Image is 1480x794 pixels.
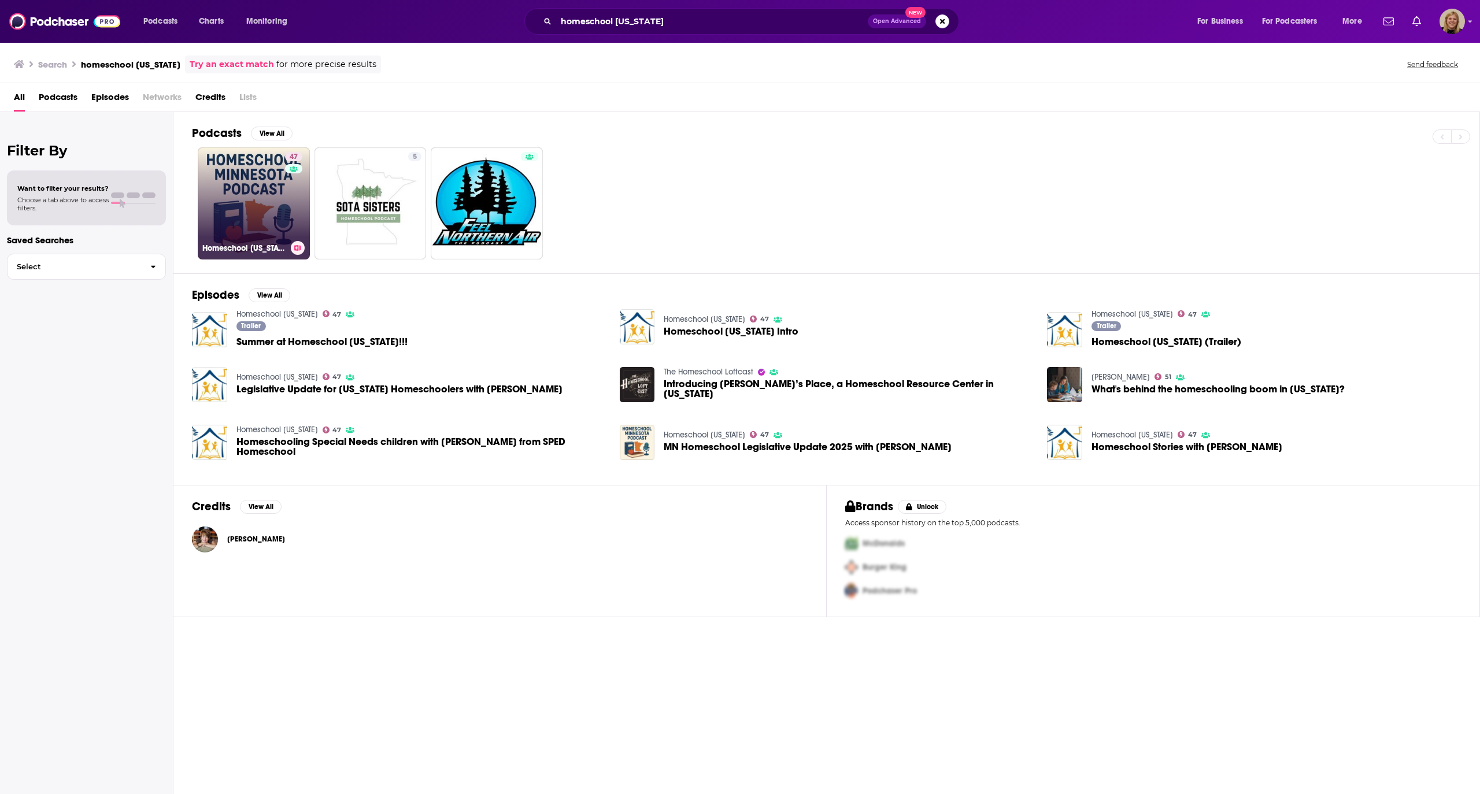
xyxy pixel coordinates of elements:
span: Homeschool Stories with [PERSON_NAME] [1091,442,1282,452]
a: All [14,88,25,112]
img: User Profile [1440,9,1465,34]
img: Legislative Update for Minnesota Homeschoolers with Julie Johnson [192,367,227,402]
h2: Episodes [192,288,239,302]
a: Summer at Homeschool Minnesota!!! [236,337,408,347]
a: 47 [1178,310,1197,317]
h2: Podcasts [192,126,242,140]
input: Search podcasts, credits, & more... [556,12,868,31]
h3: Search [38,59,67,70]
span: Homeschool [US_STATE] Intro [664,326,798,336]
button: open menu [1189,12,1257,31]
span: Homeschool [US_STATE] (Trailer) [1091,337,1241,347]
a: 47 [323,373,342,380]
a: Homeschool Stories with Michael [1091,442,1282,452]
a: Homeschooling Special Needs children with Peggy Ployhar from SPED Homeschool [236,437,606,457]
span: Monitoring [246,13,287,29]
span: 47 [290,151,298,163]
span: 47 [760,317,769,322]
span: Burger King [863,562,906,572]
p: Saved Searches [7,235,166,246]
button: View All [249,288,290,302]
img: Summer at Homeschool Minnesota!!! [192,312,227,347]
span: New [905,7,926,18]
img: Peggy Ployhar [192,526,218,552]
button: View All [251,127,293,140]
a: Homeschool Minnesota (Trailer) [1091,337,1241,347]
span: Choose a tab above to access filters. [17,196,109,212]
span: Summer at Homeschool [US_STATE]!!! [236,337,408,347]
a: Homeschool Minnesota [1091,309,1173,319]
button: open menu [238,12,302,31]
span: Homeschooling Special Needs children with [PERSON_NAME] from SPED Homeschool [236,437,606,457]
span: Logged in as avansolkema [1440,9,1465,34]
a: Introducing Esther’s Place, a Homeschool Resource Center in Minnesota [664,379,1033,399]
span: for more precise results [276,58,376,71]
img: Second Pro Logo [841,555,863,579]
button: Peggy PloyharPeggy Ployhar [192,521,808,558]
a: Homeschool Minnesota Intro [664,326,798,336]
img: What's behind the homeschooling boom in Minnesota? [1047,367,1082,402]
a: 47 [750,316,769,322]
button: open menu [1334,12,1377,31]
span: 47 [1188,312,1197,317]
span: Legislative Update for [US_STATE] Homeschoolers with [PERSON_NAME] [236,384,563,394]
a: Homeschool Minnesota [236,309,318,319]
a: PodcastsView All [192,126,293,140]
a: 5 [314,147,427,259]
span: Want to filter your results? [17,184,109,192]
span: For Business [1197,13,1243,29]
a: Show notifications dropdown [1408,12,1426,31]
a: Charts [191,12,231,31]
button: open menu [1255,12,1334,31]
img: Podchaser - Follow, Share and Rate Podcasts [9,10,120,32]
button: Send feedback [1404,60,1461,69]
span: Podcasts [143,13,177,29]
span: 47 [332,312,341,317]
a: What's behind the homeschooling boom in Minnesota? [1091,384,1345,394]
a: Homeschool Minnesota [236,425,318,435]
span: Episodes [91,88,129,112]
button: View All [240,500,282,514]
a: 47 [323,310,342,317]
a: 51 [1155,373,1171,380]
p: Access sponsor history on the top 5,000 podcasts. [845,518,1461,527]
span: Open Advanced [873,18,921,24]
a: 47 [285,152,302,161]
img: Homeschool Stories with Michael [1047,425,1082,460]
img: Homeschool Minnesota Intro [620,309,655,344]
span: 51 [1165,374,1171,380]
a: Homeschool Minnesota [1091,430,1173,440]
a: Chad Hartman [1091,372,1150,382]
a: Podcasts [39,88,77,112]
span: 47 [1188,432,1197,437]
img: MN Homeschool Legislative Update 2025 with Amy Buchmeyer [620,425,655,460]
a: MN Homeschool Legislative Update 2025 with Amy Buchmeyer [664,442,952,452]
a: The Homeschool Loftcast [664,367,753,377]
img: Homeschool Minnesota (Trailer) [1047,312,1082,347]
button: Select [7,254,166,280]
span: Trailer [1097,322,1116,329]
span: [PERSON_NAME] [227,535,285,544]
a: 47 [323,426,342,433]
span: 47 [760,432,769,437]
img: Introducing Esther’s Place, a Homeschool Resource Center in Minnesota [620,367,655,402]
span: Introducing [PERSON_NAME]’s Place, a Homeschool Resource Center in [US_STATE] [664,379,1033,399]
span: Charts [199,13,224,29]
span: Networks [143,88,182,112]
button: Open AdvancedNew [868,14,926,28]
div: Search podcasts, credits, & more... [535,8,970,35]
a: Show notifications dropdown [1379,12,1398,31]
a: Homeschool Minnesota [664,430,745,440]
img: Homeschooling Special Needs children with Peggy Ployhar from SPED Homeschool [192,425,227,460]
h3: Homeschool [US_STATE] [202,243,286,253]
a: CreditsView All [192,499,282,514]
